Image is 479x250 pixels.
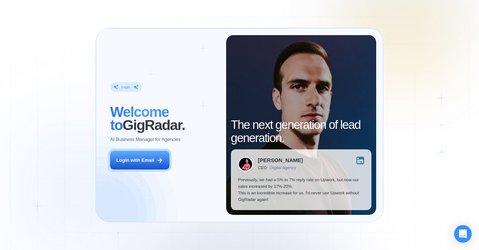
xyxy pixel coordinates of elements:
[110,151,169,169] button: Login with Email
[231,118,371,145] h2: The next generation of lead generation.
[110,104,169,133] span: Welcome to
[454,225,472,243] div: Open Intercom Messenger
[121,85,130,89] div: Login
[110,136,180,143] p: AI Business Manager for Agencies
[270,165,296,170] div: Digital Agency
[258,158,303,163] div: [PERSON_NAME]
[258,165,267,170] div: CEO
[110,105,219,131] h2: ‍ GigRadar.
[238,176,364,203] p: Previously, we had a 5% to 7% reply rate on Upwork, but now our sales increased by 17%-20%. This ...
[116,157,154,164] div: Login with Email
